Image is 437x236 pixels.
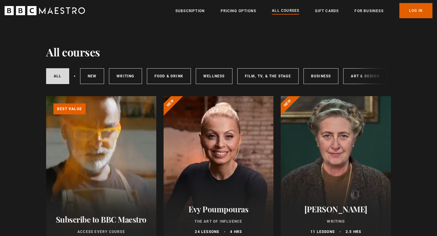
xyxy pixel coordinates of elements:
[310,229,335,234] p: 11 lessons
[288,204,384,214] h2: [PERSON_NAME]
[288,219,384,224] p: Writing
[195,229,219,234] p: 24 lessons
[272,8,299,14] a: All Courses
[46,46,100,58] h1: All courses
[80,68,104,84] a: New
[343,68,387,84] a: Art & Design
[315,8,339,14] a: Gift Cards
[53,103,86,114] p: Best value
[175,3,432,18] nav: Primary
[171,219,266,224] p: The Art of Influence
[175,8,205,14] a: Subscription
[221,8,256,14] a: Pricing Options
[346,229,361,234] p: 2.5 hrs
[5,6,85,15] svg: BBC Maestro
[230,229,242,234] p: 4 hrs
[196,68,232,84] a: Wellness
[354,8,383,14] a: For business
[109,68,142,84] a: Writing
[399,3,432,18] a: Log In
[303,68,339,84] a: Business
[171,204,266,214] h2: Evy Poumpouras
[46,68,69,84] a: All
[147,68,191,84] a: Food & Drink
[237,68,299,84] a: Film, TV, & The Stage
